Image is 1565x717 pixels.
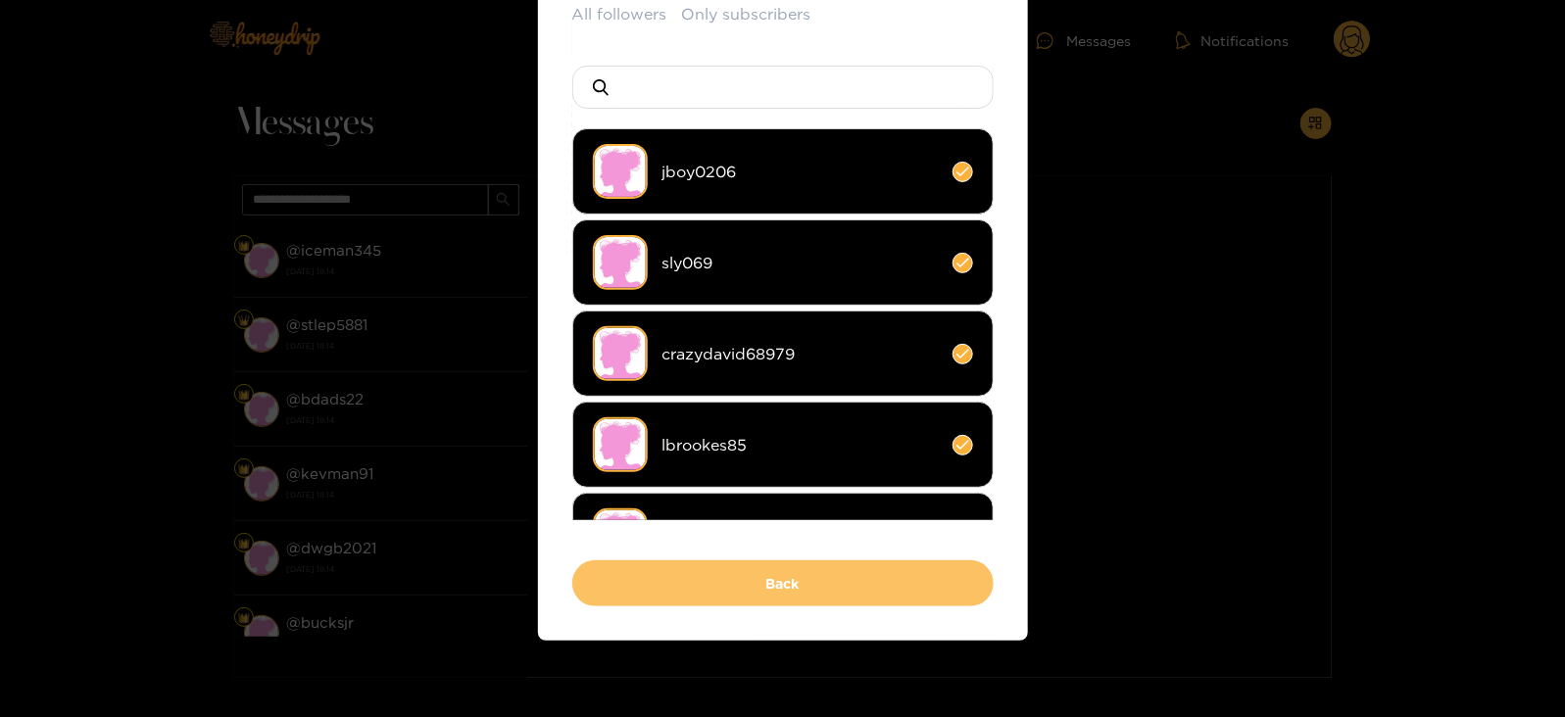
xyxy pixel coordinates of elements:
span: lbrookes85 [662,434,938,456]
img: no-avatar.png [593,235,648,290]
img: no-avatar.png [593,508,648,563]
button: All followers [572,3,667,25]
button: Back [572,560,994,606]
img: no-avatar.png [593,144,648,199]
img: no-avatar.png [593,417,648,472]
img: no-avatar.png [593,326,648,381]
span: crazydavid68979 [662,343,938,365]
span: jboy0206 [662,161,938,183]
button: Only subscribers [682,3,811,25]
span: sly069 [662,252,938,274]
